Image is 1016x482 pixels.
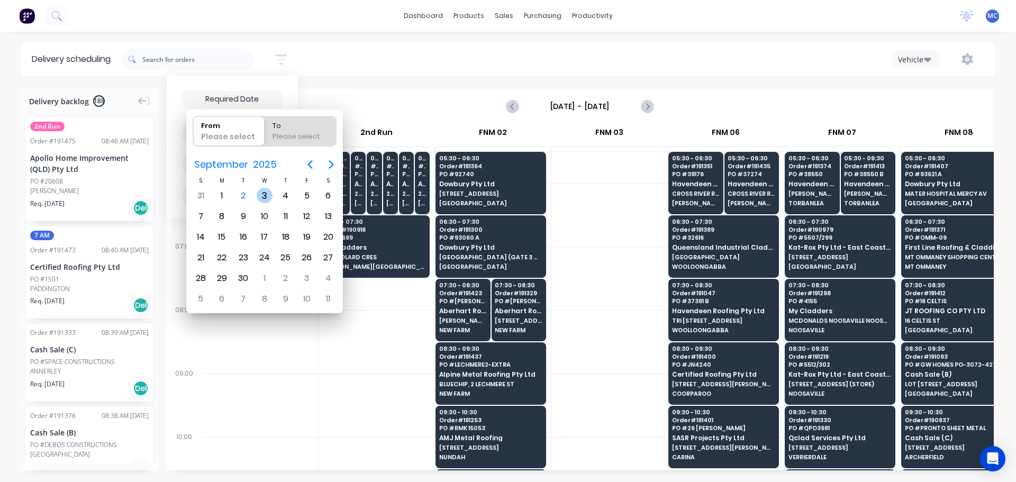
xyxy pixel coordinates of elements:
div: T [275,176,296,185]
span: Order # 191351 [672,163,719,169]
span: 09:30 - 10:30 [672,409,775,415]
span: 29 CORYMBIA PL (STORE) [418,190,426,197]
div: sales [489,8,519,24]
span: PO # RMK 15053 [439,425,542,431]
div: Vehicle [898,54,929,65]
div: [GEOGRAPHIC_DATA] [30,450,149,459]
div: FNM 07 [784,123,900,147]
span: CARINA [672,454,775,460]
span: CROSS RIVER RAIL [GEOGRAPHIC_DATA] [728,190,775,197]
span: Certified Roofing Pty Ltd [672,371,775,378]
div: Friday, September 12, 2025 [299,208,315,224]
span: [PERSON_NAME] *QTMP* [844,190,891,197]
span: [PERSON_NAME][GEOGRAPHIC_DATA] [728,200,775,206]
span: 06:30 - 07:30 [905,219,1008,225]
span: 2025 [250,155,279,174]
span: Req. [DATE] [30,462,65,471]
span: Req. [DATE] [30,379,65,389]
div: Sunday, September 28, 2025 [193,270,208,286]
span: PO # JN4240 [672,361,775,368]
span: Order # 191253 [439,417,542,423]
span: Alpine Metal Roofing Pty Ltd [439,371,542,378]
div: Sunday, September 14, 2025 [193,229,208,245]
span: [GEOGRAPHIC_DATA] [905,327,1008,333]
span: Apollo Home Improvement (QLD) Pty Ltd [418,180,426,187]
span: PO # 3689 [323,234,425,241]
div: purchasing [519,8,567,24]
span: BLUECHIP, 2 LECHMERE ST [439,381,542,387]
div: Saturday, September 13, 2025 [320,208,336,224]
div: Monday, September 8, 2025 [214,208,230,224]
span: [STREET_ADDRESS][PERSON_NAME] [495,317,542,324]
span: My Cladders [323,244,425,251]
span: Order # 191423 [439,290,486,296]
div: 2nd Run [319,123,434,147]
div: Del [133,463,149,479]
div: Friday, September 19, 2025 [299,229,315,245]
span: 09:30 - 10:30 [905,409,1008,415]
span: PO # 20273 [402,171,410,177]
div: F [296,176,317,185]
span: [PERSON_NAME][GEOGRAPHIC_DATA][PERSON_NAME] [323,263,425,270]
span: TORBANLEA [788,200,836,206]
span: 09:30 - 10:30 [439,409,542,415]
span: WOOLOONGABBA [672,263,775,270]
div: 08:39 AM [DATE] [102,328,149,338]
span: NEW FARM [495,327,542,333]
div: Apollo Home Improvement (QLD) Pty Ltd [30,152,149,175]
div: Sunday, August 31, 2025 [193,188,208,204]
span: 08:30 - 09:30 [439,345,542,352]
div: M [211,176,232,185]
span: NOOSAVILLE [788,390,891,397]
span: Order # 191412 [905,290,1008,296]
div: Saturday, September 27, 2025 [320,250,336,266]
span: [STREET_ADDRESS][PERSON_NAME] [672,381,775,387]
span: LOT [STREET_ADDRESS] [905,381,1008,387]
span: 05:30 [402,155,410,161]
div: Order # 191376 [30,411,76,421]
span: # 190331 [355,163,362,169]
input: Search for orders [142,49,253,70]
span: [STREET_ADDRESS] [788,444,891,451]
div: FNM 02 [435,123,551,147]
span: Order # 191364 [439,163,542,169]
span: Order # 190837 [905,417,1008,423]
span: 05:30 [386,155,394,161]
div: [PERSON_NAME] [30,186,149,196]
div: Thursday, September 25, 2025 [278,250,294,266]
span: 05:30 - 06:30 [728,155,775,161]
span: VERRIERDALE [788,454,891,460]
div: Please select [197,131,261,146]
span: Order # 191371 [905,226,1008,233]
div: PADDINGTON [30,284,149,294]
div: Order # 191473 [30,245,76,255]
span: Apollo Home Improvement (QLD) Pty Ltd [355,180,362,187]
span: 07:30 - 08:30 [905,282,1008,288]
span: PO # 39176 [672,171,719,177]
button: Filter by labels [183,156,282,171]
span: NOOSAVILLE [788,327,891,333]
div: FNM 06 [668,123,784,147]
span: Order # 190979 [788,226,891,233]
span: Havendeen Roofing Pty Ltd [672,307,775,314]
span: MC [987,11,997,21]
span: PO # QPO3981 [788,425,891,431]
span: 16 CELTIS ST [905,317,1008,324]
span: # 190324 [386,163,394,169]
span: 29 CORYMBIA PL (STORE) [355,190,362,197]
span: 07:30 - 08:30 [672,282,775,288]
span: CROSS RIVER RAIL [GEOGRAPHIC_DATA] [672,190,719,197]
span: Req. [DATE] [30,296,65,306]
span: Queensland Industrial Cladding [672,244,775,251]
div: Tuesday, September 9, 2025 [235,208,251,224]
span: Order # 191298 [788,290,891,296]
div: T [233,176,254,185]
div: PO #DEBOS CONSTRUCTIONS [30,440,117,450]
span: [PERSON_NAME] *QTMP* [788,190,836,197]
span: [GEOGRAPHIC_DATA] [905,390,1008,397]
span: Apollo Home Improvement (QLD) Pty Ltd [402,180,410,187]
div: Order # 191333 [30,328,76,338]
span: 05:30 - 06:30 [788,155,836,161]
div: To [268,116,333,131]
span: Order # 191437 [439,353,542,360]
